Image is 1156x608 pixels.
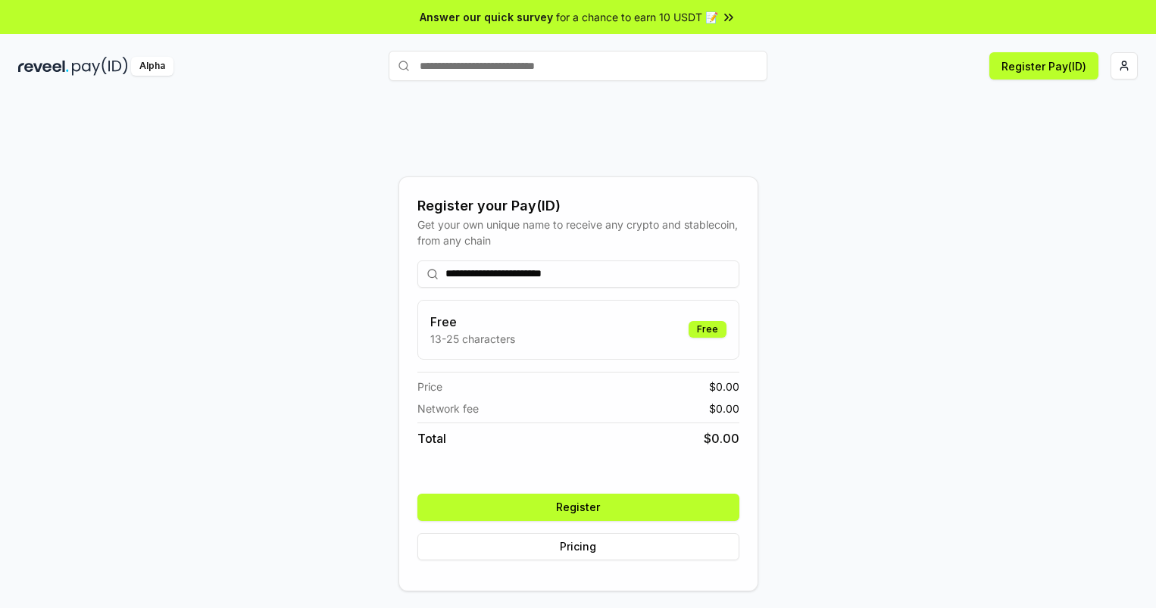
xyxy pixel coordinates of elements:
[417,494,739,521] button: Register
[72,57,128,76] img: pay_id
[430,313,515,331] h3: Free
[417,533,739,560] button: Pricing
[989,52,1098,80] button: Register Pay(ID)
[417,195,739,217] div: Register your Pay(ID)
[18,57,69,76] img: reveel_dark
[417,429,446,447] span: Total
[131,57,173,76] div: Alpha
[556,9,718,25] span: for a chance to earn 10 USDT 📝
[709,401,739,416] span: $ 0.00
[704,429,739,447] span: $ 0.00
[430,331,515,347] p: 13-25 characters
[420,9,553,25] span: Answer our quick survey
[709,379,739,394] span: $ 0.00
[689,321,726,338] div: Free
[417,217,739,248] div: Get your own unique name to receive any crypto and stablecoin, from any chain
[417,401,479,416] span: Network fee
[417,379,442,394] span: Price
